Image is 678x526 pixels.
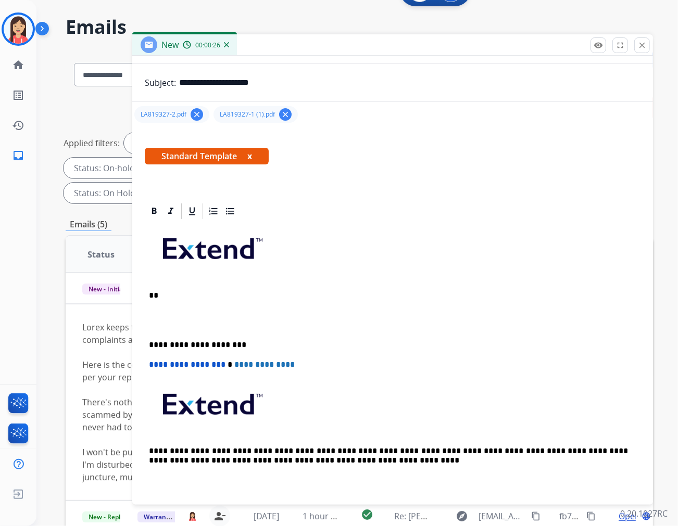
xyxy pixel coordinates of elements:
[479,510,526,522] span: [EMAIL_ADDRESS][DOMAIN_NAME]
[12,59,24,71] mat-icon: home
[82,284,131,294] span: New - Initial
[124,133,216,153] div: Selected agents: 1
[141,110,186,119] span: LA819327-2.pdf
[206,203,221,219] div: Ordered List
[361,508,373,521] mat-icon: check_circle
[64,137,120,149] p: Applied filters:
[184,203,200,219] div: Underline
[4,15,33,44] img: avatar
[64,158,199,178] div: Status: On-hold – Internal
[66,17,653,37] h2: Emails
[220,110,275,119] span: LA819327-1 (1).pdf
[619,510,640,522] span: Open
[82,446,526,458] div: I won't be purchasing Extend or lorex products anymore if this is what I get for my money.
[192,110,202,119] mat-icon: clear
[66,218,111,231] p: Emails (5)
[146,203,162,219] div: Bold
[586,511,596,521] mat-icon: content_copy
[594,41,603,50] mat-icon: remove_red_eye
[145,76,176,89] p: Subject:
[222,203,238,219] div: Bullet List
[82,358,526,483] div: Here is the contract in the attachments. Im going to hope you accept what they just sent me to se...
[195,41,220,49] span: 00:00:26
[12,119,24,132] mat-icon: history
[456,510,468,522] mat-icon: explore
[254,510,280,522] span: [DATE]
[12,149,24,162] mat-icon: inbox
[637,41,647,50] mat-icon: close
[303,510,345,522] span: 1 hour ago
[82,396,526,433] div: There's nothing further i can do about it other than file in court and the better business bureau...
[145,148,269,164] span: Standard Template
[82,458,526,483] div: I'm disturbed that companies can sell Extend's product and not even clue Extend in on it so it ev...
[214,510,226,522] mat-icon: person_remove
[394,510,544,522] span: Re: [PERSON_NAME] - [PERSON_NAME]
[64,183,203,203] div: Status: On Hold - Servicers
[87,248,115,261] span: Status
[163,203,179,219] div: Italic
[281,110,290,119] mat-icon: clear
[82,321,526,483] div: Lorex keeps telling me I have to send this to you and refusing to send it themselves to you. They...
[12,89,24,101] mat-icon: list_alt
[531,511,541,521] mat-icon: content_copy
[616,41,625,50] mat-icon: fullscreen
[620,507,668,520] p: 0.20.1027RC
[188,511,197,521] img: agent-avatar
[82,511,130,522] span: New - Reply
[247,150,252,162] button: x
[137,511,191,522] span: Warranty Ops
[161,39,179,50] span: New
